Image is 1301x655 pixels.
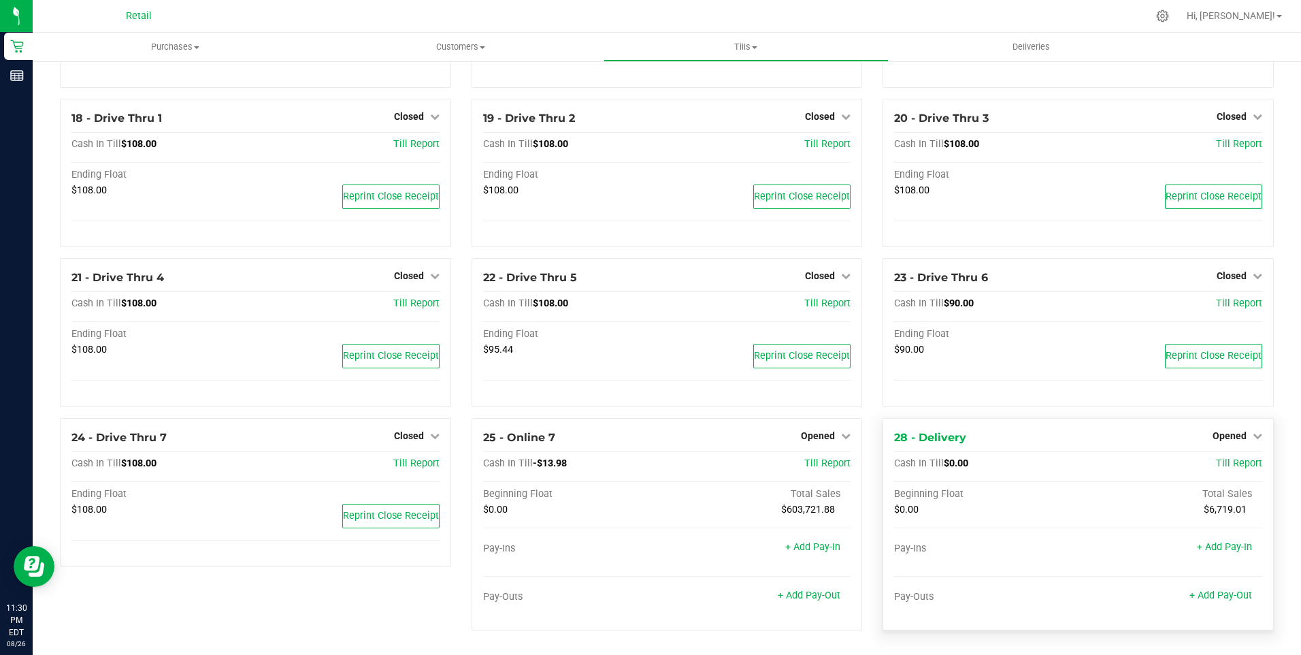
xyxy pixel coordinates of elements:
[10,69,24,82] inline-svg: Reports
[894,169,1078,181] div: Ending Float
[121,298,157,309] span: $108.00
[393,458,440,469] a: Till Report
[121,458,157,469] span: $108.00
[483,431,555,444] span: 25 - Online 7
[71,344,107,355] span: $108.00
[604,41,888,53] span: Tills
[483,298,533,309] span: Cash In Till
[1197,541,1252,553] a: + Add Pay-In
[667,488,851,500] div: Total Sales
[14,546,54,587] iframe: Resource center
[894,458,944,469] span: Cash In Till
[71,138,121,150] span: Cash In Till
[1216,458,1262,469] a: Till Report
[804,298,851,309] a: Till Report
[33,41,318,53] span: Purchases
[894,185,929,196] span: $108.00
[805,111,835,122] span: Closed
[343,350,439,362] span: Reprint Close Receipt
[894,543,1078,555] div: Pay-Ins
[342,504,440,528] button: Reprint Close Receipt
[318,41,602,53] span: Customers
[71,169,255,181] div: Ending Float
[533,298,568,309] span: $108.00
[804,458,851,469] a: Till Report
[1166,191,1262,202] span: Reprint Close Receipt
[944,458,968,469] span: $0.00
[894,328,1078,340] div: Ending Float
[1217,270,1247,281] span: Closed
[944,138,979,150] span: $108.00
[533,138,568,150] span: $108.00
[785,541,840,553] a: + Add Pay-In
[533,458,567,469] span: -$13.98
[6,602,27,639] p: 11:30 PM EDT
[71,328,255,340] div: Ending Float
[6,639,27,649] p: 08/26
[483,328,667,340] div: Ending Float
[1165,185,1262,209] button: Reprint Close Receipt
[894,488,1078,500] div: Beginning Float
[342,185,440,209] button: Reprint Close Receipt
[1154,10,1171,22] div: Manage settings
[889,33,1174,61] a: Deliveries
[754,191,850,202] span: Reprint Close Receipt
[483,271,577,284] span: 22 - Drive Thru 5
[778,590,840,601] a: + Add Pay-Out
[894,112,989,125] span: 20 - Drive Thru 3
[1187,10,1275,21] span: Hi, [PERSON_NAME]!
[483,543,667,555] div: Pay-Ins
[318,33,603,61] a: Customers
[33,33,318,61] a: Purchases
[71,271,164,284] span: 21 - Drive Thru 4
[483,488,667,500] div: Beginning Float
[753,185,851,209] button: Reprint Close Receipt
[342,344,440,368] button: Reprint Close Receipt
[753,344,851,368] button: Reprint Close Receipt
[1204,504,1247,515] span: $6,719.01
[393,138,440,150] a: Till Report
[343,191,439,202] span: Reprint Close Receipt
[121,138,157,150] span: $108.00
[894,138,944,150] span: Cash In Till
[994,41,1068,53] span: Deliveries
[894,344,924,355] span: $90.00
[393,298,440,309] a: Till Report
[604,33,889,61] a: Tills
[804,138,851,150] a: Till Report
[394,111,424,122] span: Closed
[1216,298,1262,309] a: Till Report
[71,431,167,444] span: 24 - Drive Thru 7
[1189,590,1252,601] a: + Add Pay-Out
[10,39,24,53] inline-svg: Retail
[71,458,121,469] span: Cash In Till
[394,270,424,281] span: Closed
[781,504,835,515] span: $603,721.88
[394,430,424,441] span: Closed
[483,185,518,196] span: $108.00
[126,10,152,22] span: Retail
[483,344,513,355] span: $95.44
[894,271,988,284] span: 23 - Drive Thru 6
[483,458,533,469] span: Cash In Till
[1216,138,1262,150] span: Till Report
[483,504,508,515] span: $0.00
[71,298,121,309] span: Cash In Till
[71,112,162,125] span: 18 - Drive Thru 1
[71,185,107,196] span: $108.00
[894,591,1078,603] div: Pay-Outs
[1078,488,1262,500] div: Total Sales
[805,270,835,281] span: Closed
[894,504,919,515] span: $0.00
[1166,350,1262,362] span: Reprint Close Receipt
[944,298,974,309] span: $90.00
[754,350,850,362] span: Reprint Close Receipt
[483,591,667,603] div: Pay-Outs
[483,138,533,150] span: Cash In Till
